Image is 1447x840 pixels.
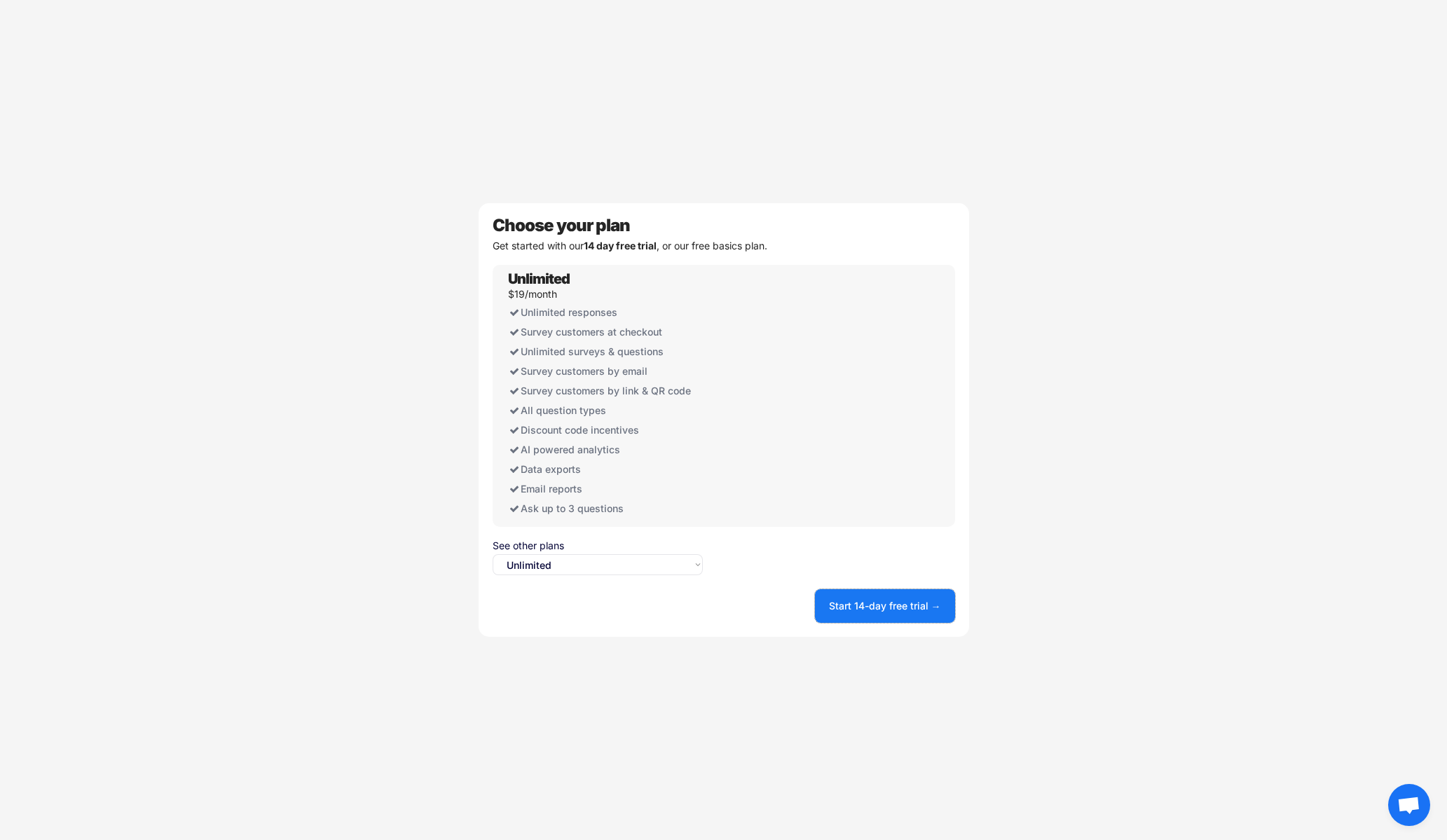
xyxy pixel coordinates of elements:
[508,401,701,420] div: All question types
[493,241,955,251] div: Get started with our , or our free basics plan.
[508,362,701,381] div: Survey customers by email
[1388,784,1430,826] a: Open chat
[508,479,701,499] div: Email reports
[493,217,955,234] div: Choose your plan
[508,322,701,342] div: Survey customers at checkout
[815,589,955,623] button: Start 14-day free trial →
[508,381,701,401] div: Survey customers by link & QR code
[584,240,657,252] strong: 14 day free trial
[508,440,701,460] div: AI powered analytics
[508,303,701,322] div: Unlimited responses
[508,342,701,362] div: Unlimited surveys & questions
[493,541,703,551] div: See other plans
[508,420,701,440] div: Discount code incentives
[508,272,570,286] div: Unlimited
[508,460,701,479] div: Data exports
[508,289,557,299] div: $19/month
[508,499,701,518] div: Ask up to 3 questions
